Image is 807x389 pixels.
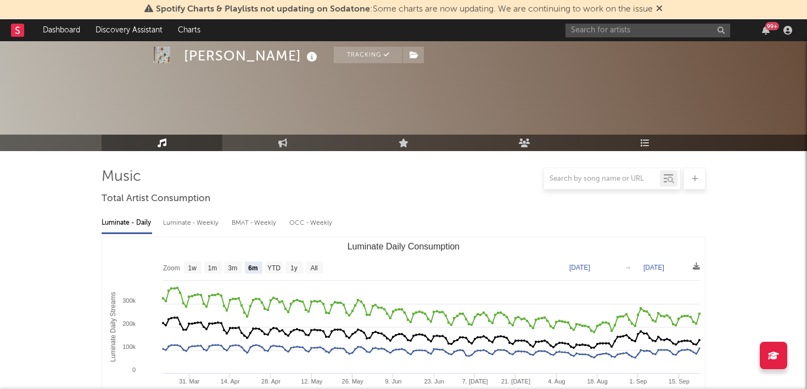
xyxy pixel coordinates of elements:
[424,378,444,385] text: 23. Jun
[88,19,170,41] a: Discovery Assistant
[179,378,200,385] text: 31. Mar
[122,297,136,304] text: 300k
[156,5,653,14] span: : Some charts are now updating. We are continuing to work on the issue
[163,214,221,232] div: Luminate - Weekly
[163,264,180,272] text: Zoom
[348,242,460,251] text: Luminate Daily Consumption
[301,378,323,385] text: 12. May
[334,47,402,63] button: Tracking
[630,378,647,385] text: 1. Sep
[248,264,257,272] text: 6m
[109,292,117,362] text: Luminate Daily Streams
[188,264,197,272] text: 1w
[762,26,770,35] button: 99+
[156,5,370,14] span: Spotify Charts & Playlists not updating on Sodatone
[587,378,607,385] text: 18. Aug
[289,214,333,232] div: OCC - Weekly
[170,19,208,41] a: Charts
[122,343,136,350] text: 100k
[548,378,565,385] text: 4. Aug
[385,378,401,385] text: 9. Jun
[132,366,136,373] text: 0
[544,175,660,184] input: Search by song name or URL
[310,264,317,272] text: All
[261,378,281,385] text: 28. Apr
[625,264,631,271] text: →
[102,192,210,205] span: Total Artist Consumption
[267,264,281,272] text: YTD
[122,320,136,327] text: 200k
[290,264,298,272] text: 1y
[221,378,240,385] text: 14. Apr
[643,264,664,271] text: [DATE]
[565,24,730,37] input: Search for artists
[569,264,590,271] text: [DATE]
[765,22,779,30] div: 99 +
[462,378,488,385] text: 7. [DATE]
[669,378,690,385] text: 15. Sep
[232,214,278,232] div: BMAT - Weekly
[102,214,152,232] div: Luminate - Daily
[501,378,530,385] text: 21. [DATE]
[35,19,88,41] a: Dashboard
[208,264,217,272] text: 1m
[656,5,663,14] span: Dismiss
[228,264,238,272] text: 3m
[342,378,364,385] text: 26. May
[184,47,320,65] div: [PERSON_NAME]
